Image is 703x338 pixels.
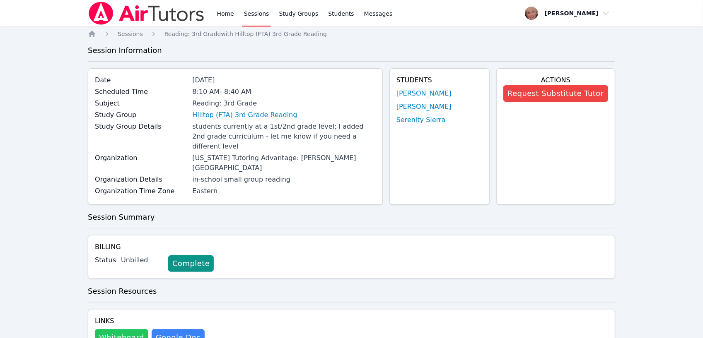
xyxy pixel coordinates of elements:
div: Reading: 3rd Grade [192,98,375,108]
h3: Session Information [88,45,615,56]
label: Organization [95,153,187,163]
span: Reading: 3rd Grade with Hilltop (FTA) 3rd Grade Reading [164,31,327,37]
a: Serenity Sierra [396,115,446,125]
span: Sessions [118,31,143,37]
div: 8:10 AM - 8:40 AM [192,87,375,97]
a: [PERSON_NAME] [396,102,452,112]
label: Study Group [95,110,187,120]
div: in-school small group reading [192,175,375,185]
label: Study Group Details [95,122,187,132]
a: Hilltop (FTA) 3rd Grade Reading [192,110,297,120]
label: Organization Time Zone [95,186,187,196]
label: Status [95,255,116,265]
button: Request Substitute Tutor [503,85,608,102]
label: Date [95,75,187,85]
h4: Links [95,316,205,326]
span: Messages [364,10,393,18]
div: Unbilled [121,255,162,265]
div: [DATE] [192,75,375,85]
a: Complete [168,255,214,272]
h4: Actions [503,75,608,85]
a: Sessions [118,30,143,38]
div: students currently at a 1st/2nd grade level; I added 2nd grade curriculum - let me know if you ne... [192,122,375,151]
a: Reading: 3rd Gradewith Hilltop (FTA) 3rd Grade Reading [164,30,327,38]
label: Organization Details [95,175,187,185]
a: [PERSON_NAME] [396,89,452,98]
div: [US_STATE] Tutoring Advantage: [PERSON_NAME][GEOGRAPHIC_DATA] [192,153,375,173]
h3: Session Resources [88,285,615,297]
label: Subject [95,98,187,108]
img: Air Tutors [88,2,205,25]
nav: Breadcrumb [88,30,615,38]
h4: Students [396,75,483,85]
div: Eastern [192,186,375,196]
label: Scheduled Time [95,87,187,97]
h3: Session Summary [88,211,615,223]
h4: Billing [95,242,608,252]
